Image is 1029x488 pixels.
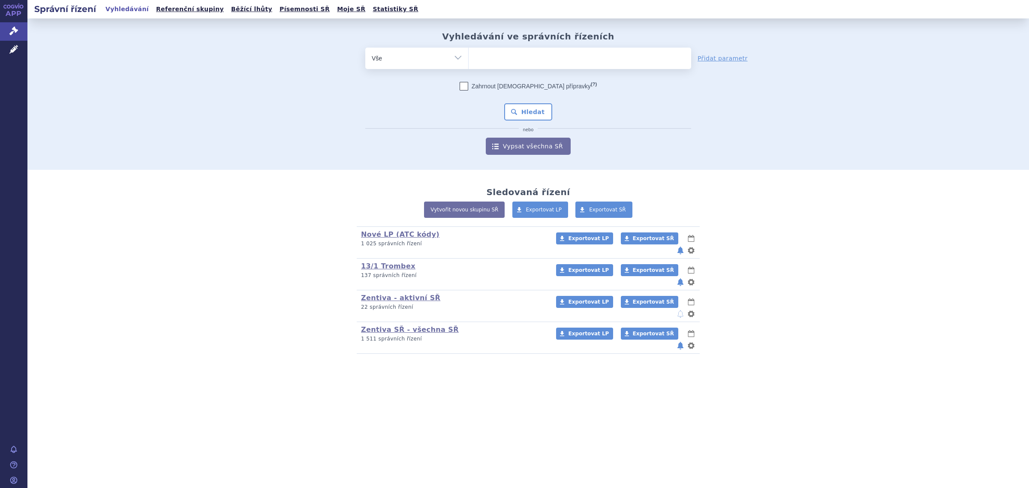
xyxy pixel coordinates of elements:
i: nebo [519,127,538,133]
span: Exportovat SŘ [633,235,674,241]
a: Statistiky SŘ [370,3,421,15]
a: Exportovat SŘ [621,328,678,340]
a: 13/1 Trombex [361,262,415,270]
a: Nové LP (ATC kódy) [361,230,439,238]
a: Písemnosti SŘ [277,3,332,15]
label: Zahrnout [DEMOGRAPHIC_DATA] přípravky [460,82,597,90]
button: notifikace [676,340,685,351]
p: 1 511 správních řízení [361,335,545,343]
span: Exportovat SŘ [589,207,626,213]
a: Vytvořit novou skupinu SŘ [424,202,505,218]
button: notifikace [676,309,685,319]
p: 137 správních řízení [361,272,545,279]
a: Vyhledávání [103,3,151,15]
span: Exportovat SŘ [633,331,674,337]
span: Exportovat LP [568,299,609,305]
button: notifikace [676,245,685,256]
a: Exportovat LP [556,264,613,276]
button: lhůty [687,297,695,307]
button: nastavení [687,277,695,287]
h2: Správní řízení [27,3,103,15]
a: Běžící lhůty [229,3,275,15]
p: 1 025 správních řízení [361,240,545,247]
a: Zentiva - aktivní SŘ [361,294,440,302]
a: Exportovat SŘ [621,232,678,244]
a: Přidat parametr [698,54,748,63]
h2: Sledovaná řízení [486,187,570,197]
span: Exportovat LP [568,331,609,337]
p: 22 správních řízení [361,304,545,311]
span: Exportovat SŘ [633,267,674,273]
span: Exportovat LP [526,207,562,213]
button: nastavení [687,340,695,351]
button: Hledat [504,103,553,120]
button: lhůty [687,233,695,244]
button: nastavení [687,309,695,319]
h2: Vyhledávání ve správních řízeních [442,31,614,42]
a: Exportovat LP [556,328,613,340]
button: lhůty [687,328,695,339]
button: lhůty [687,265,695,275]
a: Exportovat SŘ [621,264,678,276]
a: Vypsat všechna SŘ [486,138,571,155]
span: Exportovat LP [568,267,609,273]
a: Exportovat SŘ [575,202,632,218]
a: Exportovat SŘ [621,296,678,308]
span: Exportovat SŘ [633,299,674,305]
a: Exportovat LP [556,232,613,244]
a: Zentiva SŘ - všechna SŘ [361,325,459,334]
a: Exportovat LP [556,296,613,308]
button: notifikace [676,277,685,287]
a: Moje SŘ [334,3,368,15]
a: Referenční skupiny [153,3,226,15]
a: Exportovat LP [512,202,569,218]
button: nastavení [687,245,695,256]
abbr: (?) [591,81,597,87]
span: Exportovat LP [568,235,609,241]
